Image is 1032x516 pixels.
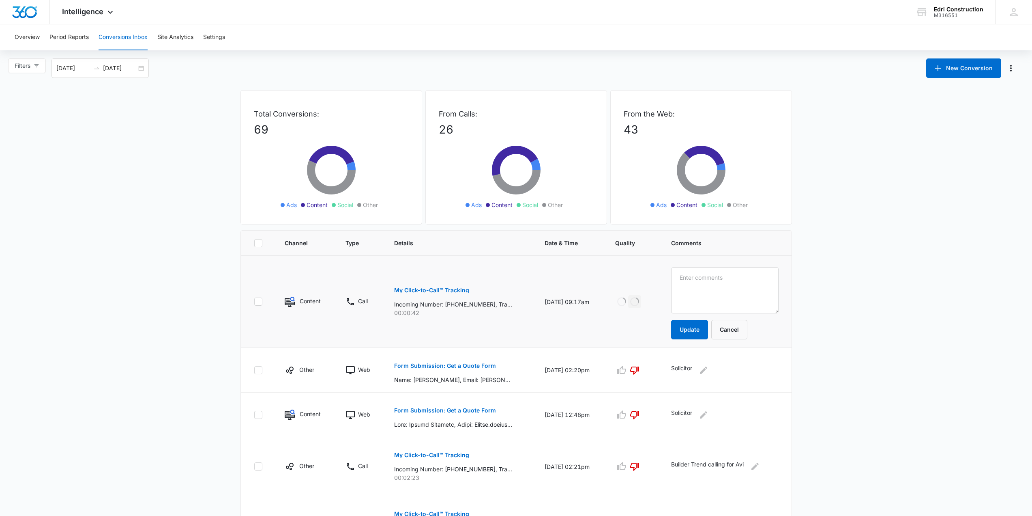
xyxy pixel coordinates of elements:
[697,364,710,377] button: Edit Comments
[394,452,469,458] p: My Click-to-Call™ Tracking
[345,239,363,247] span: Type
[471,201,482,209] span: Ads
[15,61,30,70] span: Filters
[707,201,723,209] span: Social
[99,24,148,50] button: Conversions Inbox
[624,108,779,119] p: From the Web:
[522,201,538,209] span: Social
[491,201,513,209] span: Content
[394,401,496,420] button: Form Submission: Get a Quote Form
[394,356,496,376] button: Form Submission: Get a Quote Form
[439,121,594,138] p: 26
[624,121,779,138] p: 43
[358,410,370,419] p: Web
[394,281,469,300] button: My Click-to-Call™ Tracking
[733,201,748,209] span: Other
[676,201,697,209] span: Content
[535,437,605,496] td: [DATE] 02:21pm
[545,239,584,247] span: Date & Time
[285,239,314,247] span: Channel
[394,473,525,482] p: 00:02:23
[363,201,378,209] span: Other
[286,201,297,209] span: Ads
[8,58,46,73] button: Filters
[615,239,640,247] span: Quality
[337,201,353,209] span: Social
[49,24,89,50] button: Period Reports
[157,24,193,50] button: Site Analytics
[300,410,321,418] p: Content
[671,320,708,339] button: Update
[394,420,512,429] p: Lore: Ipsumd Sitametc, Adipi: Elitse.doeiusmodtemporin@utlab.etd, Magna: 4815735919, Aliq Enimadm...
[697,408,710,421] button: Edit Comments
[671,408,692,421] p: Solicitor
[671,364,692,377] p: Solicitor
[203,24,225,50] button: Settings
[93,65,100,71] span: to
[394,287,469,293] p: My Click-to-Call™ Tracking
[934,6,983,13] div: account name
[394,309,525,317] p: 00:00:42
[254,108,409,119] p: Total Conversions:
[439,108,594,119] p: From Calls:
[254,121,409,138] p: 69
[711,320,747,339] button: Cancel
[300,297,321,305] p: Content
[535,348,605,393] td: [DATE] 02:20pm
[535,256,605,348] td: [DATE] 09:17am
[307,201,328,209] span: Content
[656,201,667,209] span: Ads
[299,462,314,470] p: Other
[394,363,496,369] p: Form Submission: Get a Quote Form
[62,7,103,16] span: Intelligence
[394,376,512,384] p: Name: [PERSON_NAME], Email: [PERSON_NAME][EMAIL_ADDRESS][DOMAIN_NAME], Phone: [PHONE_NUMBER], Wha...
[358,365,370,374] p: Web
[394,408,496,413] p: Form Submission: Get a Quote Form
[358,462,368,470] p: Call
[749,460,762,473] button: Edit Comments
[671,460,744,473] p: Builder Trend calling for Avi
[15,24,40,50] button: Overview
[548,201,563,209] span: Other
[1004,62,1017,75] button: Manage Numbers
[671,239,767,247] span: Comments
[535,393,605,437] td: [DATE] 12:48pm
[934,13,983,18] div: account id
[394,445,469,465] button: My Click-to-Call™ Tracking
[926,58,1001,78] button: New Conversion
[394,300,512,309] p: Incoming Number: [PHONE_NUMBER], Tracking Number: [PHONE_NUMBER], Ring To: [PHONE_NUMBER], Caller...
[103,64,137,73] input: End date
[93,65,100,71] span: swap-right
[56,64,90,73] input: Start date
[394,465,512,473] p: Incoming Number: [PHONE_NUMBER], Tracking Number: [PHONE_NUMBER], Ring To: [PHONE_NUMBER], Caller...
[299,365,314,374] p: Other
[394,239,513,247] span: Details
[358,297,368,305] p: Call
